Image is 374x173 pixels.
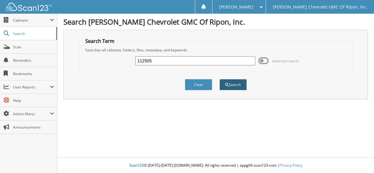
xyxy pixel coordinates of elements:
[82,47,349,53] div: Searches all cabinets, folders, files, metadata, and keywords
[13,31,53,36] span: Search
[219,5,253,9] span: [PERSON_NAME]
[82,38,117,44] legend: Search Term
[344,144,374,173] iframe: Chat Widget
[13,125,54,130] span: Announcements
[13,85,50,90] span: User Reports
[273,5,367,9] span: [PERSON_NAME] Chevrolet GMC Of Ripon, Inc.
[13,111,50,116] span: Admin Menu
[219,79,247,90] button: Search
[13,18,50,23] span: Cabinets
[272,59,299,63] span: Advanced Search
[63,17,368,27] h1: Search [PERSON_NAME] Chevrolet GMC Of Ripon, Inc.
[6,3,52,11] img: scan123-logo-white.svg
[57,158,374,173] div: © [DATE]-[DATE] [DOMAIN_NAME]. All rights reserved | appg04-scan123-com |
[13,98,54,103] span: Help
[129,163,144,168] span: Scan123
[13,44,54,50] span: Scan
[13,71,54,76] span: Bookmarks
[280,163,302,168] a: Privacy Policy
[185,79,212,90] button: Clear
[13,58,54,63] span: Reminders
